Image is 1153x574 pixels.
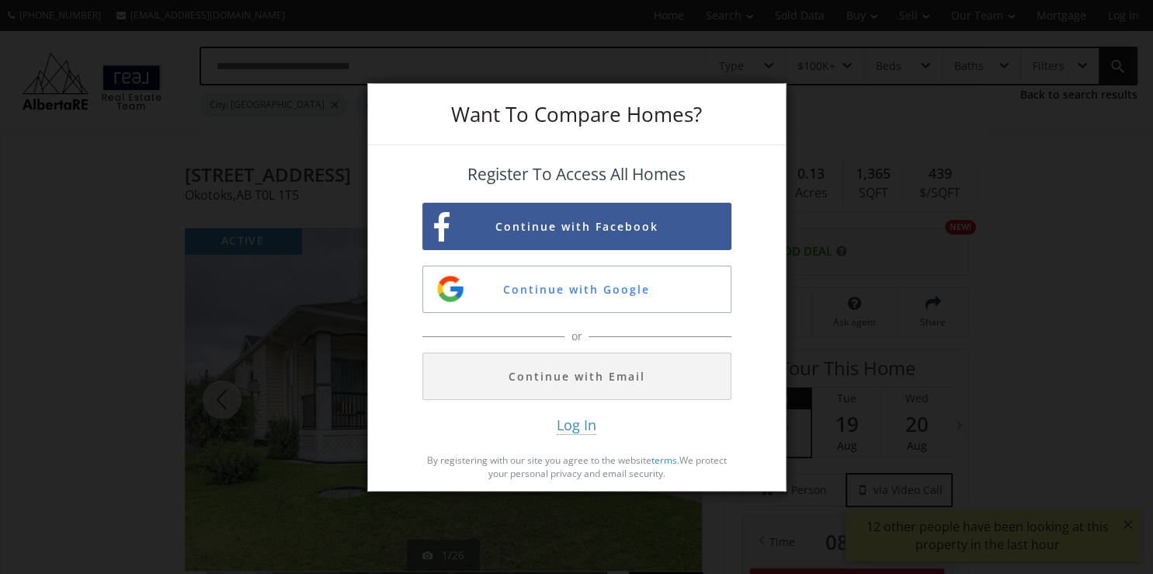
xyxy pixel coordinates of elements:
[557,416,596,435] span: Log In
[434,212,450,242] img: facebook-sign-up
[568,329,586,344] span: or
[651,454,677,467] a: terms
[422,266,731,313] button: Continue with Google
[435,273,466,304] img: google-sign-up
[422,353,731,400] button: Continue with Email
[422,165,731,183] h4: Register To Access All Homes
[422,104,731,124] h3: Want To Compare Homes?
[422,454,731,480] p: By registering with our site you agree to the website . We protect your personal privacy and emai...
[422,203,731,250] button: Continue with Facebook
